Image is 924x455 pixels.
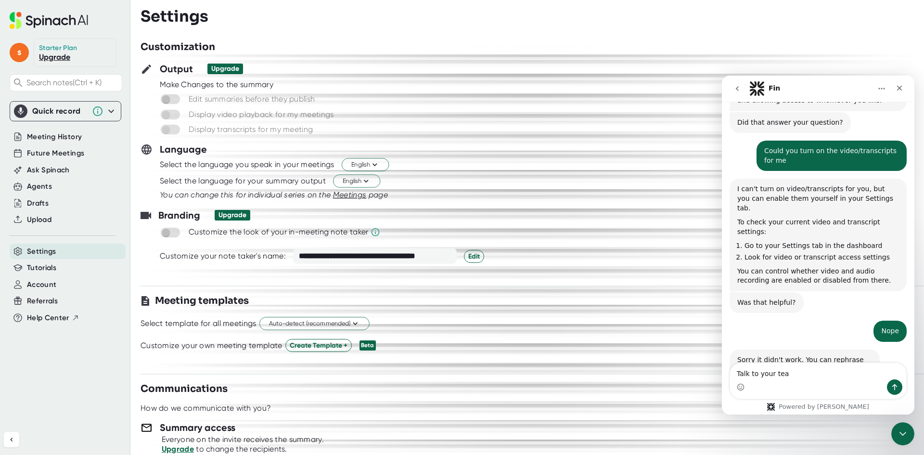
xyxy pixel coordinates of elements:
[27,198,49,209] button: Drafts
[27,246,56,257] button: Settings
[160,190,388,199] i: You can change this for individual series on the page
[189,125,313,134] div: Display transcripts for my meeting
[27,296,58,307] button: Referrals
[141,319,257,328] div: Select template for all meetings
[285,339,352,352] button: Create Template +
[189,110,334,119] div: Display video playback for my meetings
[269,319,360,328] span: Auto-detect (recommended)
[218,211,246,220] div: Upgrade
[141,40,215,54] h3: Customization
[160,80,924,90] div: Make Changes to the summary
[189,227,368,237] div: Customize the look of your in-meeting note taker
[26,78,119,87] span: Search notes (Ctrl + K)
[32,106,87,116] div: Quick record
[27,131,82,143] button: Meeting History
[27,262,56,273] button: Tutorials
[160,420,235,435] h3: Summary access
[141,7,208,26] h3: Settings
[891,422,914,445] iframe: Intercom live chat
[290,340,347,351] span: Create Template +
[189,94,315,104] div: Edit summaries before they publish
[158,208,200,222] h3: Branding
[160,251,286,261] div: Customize your note taker's name:
[333,190,367,199] span: Meetings
[333,175,380,188] button: English
[27,214,51,225] button: Upload
[342,158,389,171] button: English
[14,102,117,121] div: Quick record
[141,341,282,351] div: Customize your own meeting template
[351,160,379,169] span: English
[141,403,271,413] div: How do we communicate with you?
[211,65,239,73] div: Upgrade
[160,62,193,76] h3: Output
[162,435,924,444] div: Everyone on the invite receives the summary.
[10,43,29,62] span: s
[141,382,228,396] h3: Communications
[27,312,79,324] button: Help Center
[343,177,371,186] span: English
[39,52,70,62] a: Upgrade
[39,44,77,52] div: Starter Plan
[160,160,334,169] div: Select the language you speak in your meetings
[333,189,367,201] button: Meetings
[4,432,19,447] button: Collapse sidebar
[27,181,52,192] button: Agents
[464,250,484,263] button: Edit
[722,76,914,415] iframe: Intercom live chat
[359,340,376,351] div: Beta
[27,165,70,176] button: Ask Spinach
[162,444,194,454] a: Upgrade
[27,312,69,324] span: Help Center
[160,142,207,156] h3: Language
[162,444,924,454] div: to change the recipients.
[160,176,326,186] div: Select the language for your summary output
[259,317,370,330] button: Auto-detect (recommended)
[468,251,480,261] span: Edit
[155,294,249,308] h3: Meeting templates
[27,148,84,159] button: Future Meetings
[27,279,56,290] button: Account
